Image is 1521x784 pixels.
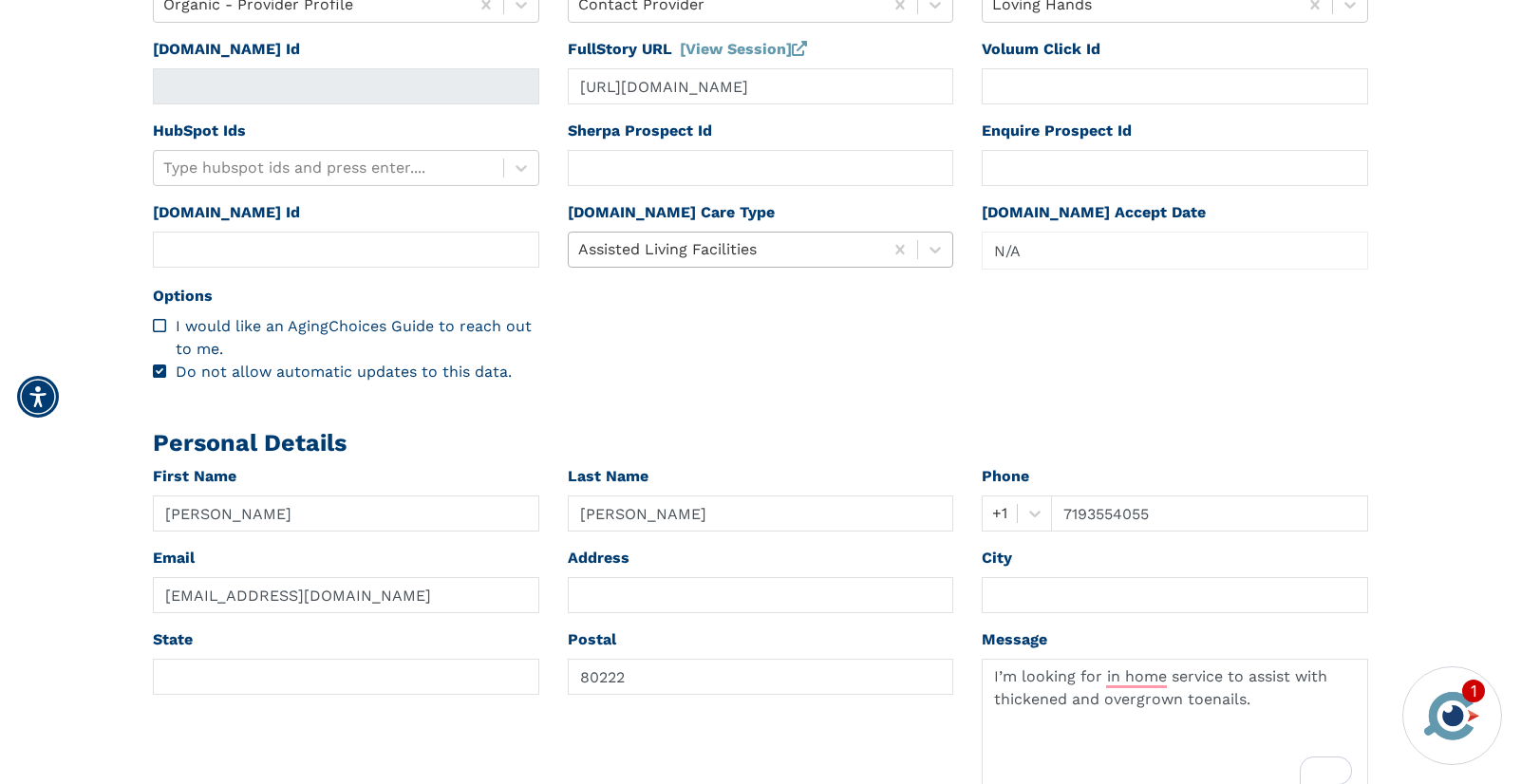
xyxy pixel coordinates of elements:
a: [View Session] [680,40,807,58]
label: FullStory URL [568,38,807,61]
label: City [982,547,1012,569]
label: Options [153,285,213,308]
div: Do not allow automatic updates to this data. [176,361,539,383]
label: State [153,628,193,651]
label: Postal [568,628,616,651]
label: [DOMAIN_NAME] Id [153,38,300,61]
label: [DOMAIN_NAME] Care Type [568,201,775,224]
label: Address [568,547,629,569]
label: Sherpa Prospect Id [568,120,712,142]
label: [DOMAIN_NAME] Accept Date [982,201,1206,224]
div: I would like an AgingChoices Guide to reach out to me. [176,315,539,361]
div: Accessibility Menu [17,376,59,418]
img: avatar [1419,683,1484,748]
label: Message [982,628,1047,651]
label: Last Name [568,465,648,488]
label: First Name [153,465,236,488]
label: Voluum Click Id [982,38,1100,61]
label: [DOMAIN_NAME] Id [153,201,300,224]
label: HubSpot Ids [153,120,246,142]
div: 1 [1462,680,1485,702]
div: Do not allow automatic updates to this data. [153,361,539,383]
h2: Personal Details [153,429,1368,457]
label: Email [153,547,195,569]
label: Enquire Prospect Id [982,120,1132,142]
div: Popover trigger [982,232,1368,270]
label: Phone [982,465,1029,488]
div: I would like an AgingChoices Guide to reach out to me. [153,315,539,361]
